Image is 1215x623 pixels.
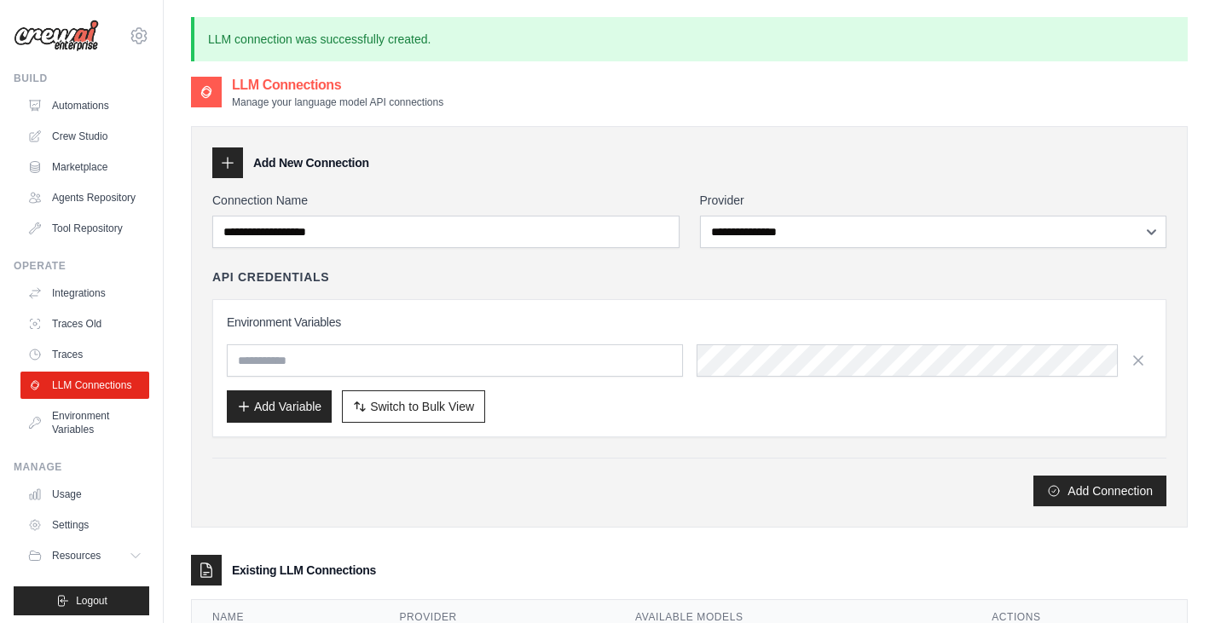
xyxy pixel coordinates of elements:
[227,390,332,423] button: Add Variable
[20,511,149,539] a: Settings
[20,542,149,569] button: Resources
[14,259,149,273] div: Operate
[1033,476,1166,506] button: Add Connection
[342,390,485,423] button: Switch to Bulk View
[76,594,107,608] span: Logout
[14,586,149,615] button: Logout
[20,184,149,211] a: Agents Repository
[700,192,1167,209] label: Provider
[20,123,149,150] a: Crew Studio
[227,314,1152,331] h3: Environment Variables
[20,280,149,307] a: Integrations
[212,192,680,209] label: Connection Name
[52,549,101,562] span: Resources
[370,398,474,415] span: Switch to Bulk View
[14,20,99,52] img: Logo
[212,268,329,286] h4: API Credentials
[14,72,149,85] div: Build
[20,341,149,368] a: Traces
[253,154,369,171] h3: Add New Connection
[20,153,149,181] a: Marketplace
[20,481,149,508] a: Usage
[20,215,149,242] a: Tool Repository
[191,17,1188,61] p: LLM connection was successfully created.
[20,402,149,443] a: Environment Variables
[20,92,149,119] a: Automations
[20,310,149,337] a: Traces Old
[232,95,443,109] p: Manage your language model API connections
[20,372,149,399] a: LLM Connections
[232,562,376,579] h3: Existing LLM Connections
[232,75,443,95] h2: LLM Connections
[14,460,149,474] div: Manage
